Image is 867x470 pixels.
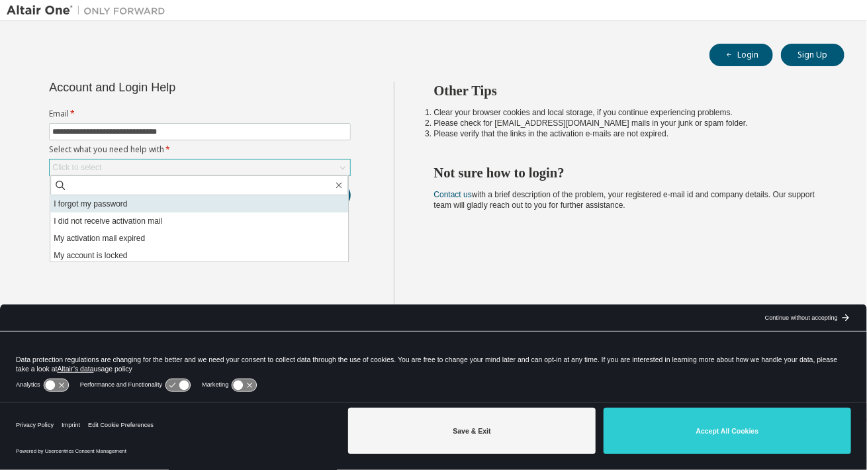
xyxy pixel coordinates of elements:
label: Select what you need help with [49,144,351,155]
button: Login [709,44,773,66]
span: with a brief description of the problem, your registered e-mail id and company details. Our suppo... [434,190,815,210]
h2: Not sure how to login? [434,164,821,181]
div: Account and Login Help [49,82,291,93]
li: Please check for [EMAIL_ADDRESS][DOMAIN_NAME] mails in your junk or spam folder. [434,118,821,128]
li: Please verify that the links in the activation e-mails are not expired. [434,128,821,139]
li: I forgot my password [50,195,348,212]
label: Email [49,109,351,119]
div: Click to select [50,160,350,175]
img: Altair One [7,4,172,17]
a: Contact us [434,190,472,199]
h2: Other Tips [434,82,821,99]
button: Sign Up [781,44,844,66]
li: Clear your browser cookies and local storage, if you continue experiencing problems. [434,107,821,118]
div: Click to select [52,162,101,173]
